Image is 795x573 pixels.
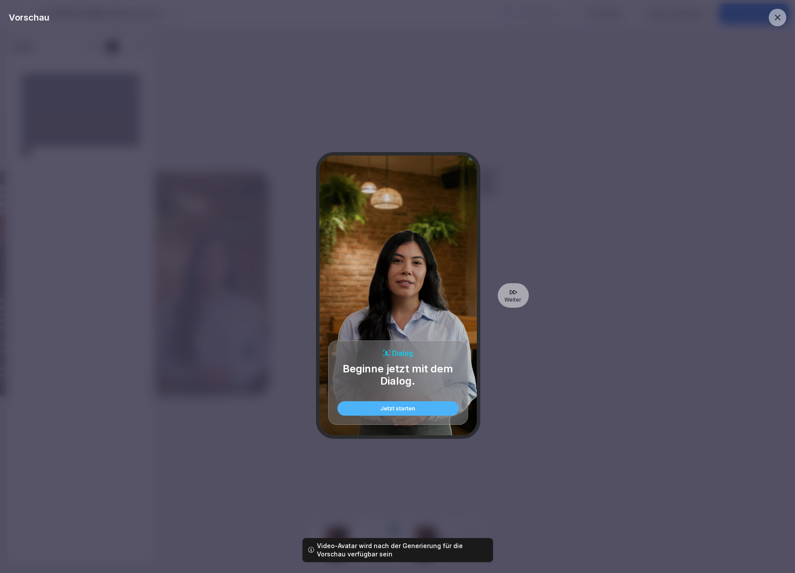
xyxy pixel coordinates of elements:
p: Vorschau [9,12,49,23]
div: Jetzt starten [344,406,452,411]
p: Weiter [505,296,522,303]
button: Jetzt starten [337,401,459,416]
p: Beginne jetzt mit dem Dialog. [337,363,459,387]
h6: Dialog [392,350,413,357]
p: Video-Avatar wird nach der Generierung für die Vorschau verfügbar sein [317,542,488,559]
